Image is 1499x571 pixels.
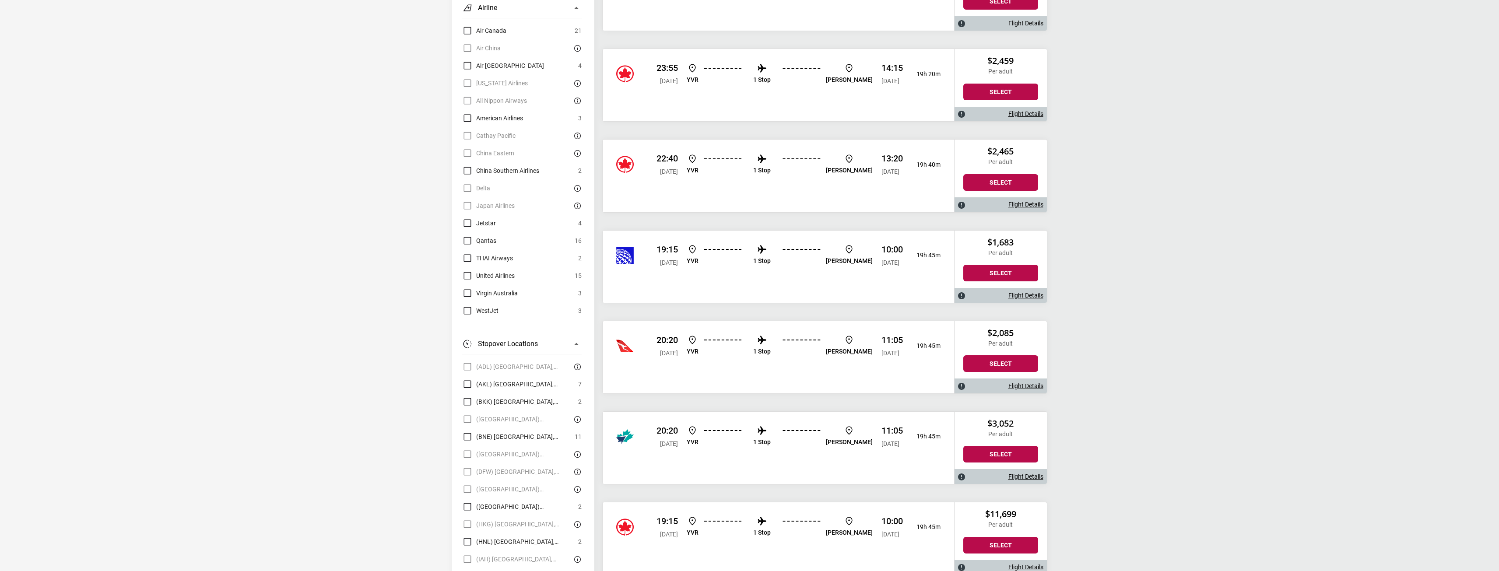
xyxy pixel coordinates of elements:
[571,148,582,158] button: There are currently no flights matching this search criteria. Try removing some search filters.
[1008,20,1043,27] a: Flight Details
[578,501,582,512] span: 2
[571,449,582,459] button: There are currently no flights matching this search criteria. Try removing some search filters.
[462,536,574,547] label: Honolulu, United States of America
[478,3,497,13] h3: Airline
[687,76,699,84] p: YVR
[476,431,570,442] span: (BNE) [GEOGRAPHIC_DATA], [GEOGRAPHIC_DATA]
[1008,201,1043,208] a: Flight Details
[881,168,899,175] span: [DATE]
[687,257,699,265] p: YVR
[826,257,873,265] p: [PERSON_NAME]
[826,529,873,536] p: [PERSON_NAME]
[963,237,1038,248] h2: $1,683
[578,305,582,316] span: 3
[963,328,1038,338] h2: $2,085
[571,484,582,494] button: There are currently no flights matching this search criteria. Try removing some search filters.
[963,56,1038,66] h2: $2,459
[881,350,899,357] span: [DATE]
[571,43,582,53] button: There are currently no flights matching this search criteria. Try removing some search filters.
[603,49,954,121] div: Air Canada 23:55 [DATE] YVR 1 Stop [PERSON_NAME] 14:15 [DATE] 19h 20m
[963,340,1038,347] p: Per adult
[963,174,1038,191] button: Select
[910,523,941,531] p: 19h 45m
[462,501,574,512] label: Guangzhou, China
[1008,473,1043,480] a: Flight Details
[963,249,1038,257] p: Per adult
[571,130,582,141] button: There are currently no flights matching this search criteria. Try removing some search filters.
[753,257,771,265] p: 1 Stop
[687,167,699,174] p: YVR
[571,78,582,88] button: There are currently no flights matching this search criteria. Try removing some search filters.
[578,60,582,71] span: 4
[571,95,582,106] button: There are currently no flights matching this search criteria. Try removing some search filters.
[881,153,903,164] p: 13:20
[910,161,941,168] p: 19h 40m
[963,418,1038,429] h2: $3,052
[476,288,518,298] span: Virgin Australia
[660,440,678,447] span: [DATE]
[462,113,523,123] label: American Airlines
[955,469,1047,483] div: Flight Details
[656,153,678,164] p: 22:40
[578,396,582,407] span: 2
[476,270,515,281] span: United Airlines
[603,412,954,484] div: WestJet 20:20 [DATE] YVR 1 Stop [PERSON_NAME] 11:05 [DATE] 19h 45m
[462,333,582,354] button: Stopover Locations
[578,536,582,547] span: 2
[955,288,1047,302] div: Flight Details
[462,253,513,263] label: THAI Airways
[1008,110,1043,118] a: Flight Details
[660,168,678,175] span: [DATE]
[616,518,634,536] img: United Airlines
[687,529,699,536] p: YVR
[462,165,539,176] label: China Southern Airlines
[687,348,699,355] p: YVR
[826,438,873,446] p: [PERSON_NAME]
[826,76,873,84] p: [PERSON_NAME]
[753,76,771,84] p: 1 Stop
[476,235,496,246] span: Qantas
[462,396,574,407] label: Bangkok, Thailand
[571,361,582,372] button: There are currently no flights matching this search criteria. Try removing some search filters.
[575,25,582,36] span: 21
[955,16,1047,31] div: Flight Details
[616,156,634,173] img: China Eastern
[963,68,1038,75] p: Per adult
[476,60,544,71] span: Air [GEOGRAPHIC_DATA]
[476,379,574,389] span: (AKL) [GEOGRAPHIC_DATA], [GEOGRAPHIC_DATA]
[963,446,1038,462] button: Select
[660,350,678,357] span: [DATE]
[910,70,941,78] p: 19h 20m
[616,65,634,83] img: China Eastern
[571,554,582,564] button: There are currently no flights matching this search criteria. Try removing some search filters.
[578,288,582,298] span: 3
[476,536,574,547] span: (HNL) [GEOGRAPHIC_DATA], [GEOGRAPHIC_DATA]
[656,244,678,255] p: 19:15
[476,165,539,176] span: China Southern Airlines
[571,183,582,193] button: There are currently no flights matching this search criteria. Try removing some search filters.
[575,431,582,442] span: 11
[963,84,1038,100] button: Select
[881,440,899,447] span: [DATE]
[478,339,538,349] h3: Stopover Locations
[476,396,574,407] span: (BKK) [GEOGRAPHIC_DATA], [GEOGRAPHIC_DATA]
[955,107,1047,121] div: Flight Details
[575,235,582,246] span: 16
[616,428,634,445] img: United Airlines
[578,218,582,228] span: 4
[660,77,678,84] span: [DATE]
[578,165,582,176] span: 2
[656,335,678,345] p: 20:20
[656,63,678,73] p: 23:55
[571,414,582,424] button: There are currently no flights matching this search criteria. Try removing some search filters.
[603,321,954,393] div: Qantas 20:20 [DATE] YVR 1 Stop [PERSON_NAME] 11:05 [DATE] 19h 45m
[881,425,903,436] p: 11:05
[656,425,678,436] p: 20:20
[881,259,899,266] span: [DATE]
[578,113,582,123] span: 3
[462,60,544,71] label: Air New Zealand
[687,438,699,446] p: YVR
[462,25,506,36] label: Air Canada
[462,431,570,442] label: Brisbane, Australia
[462,218,496,228] label: Jetstar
